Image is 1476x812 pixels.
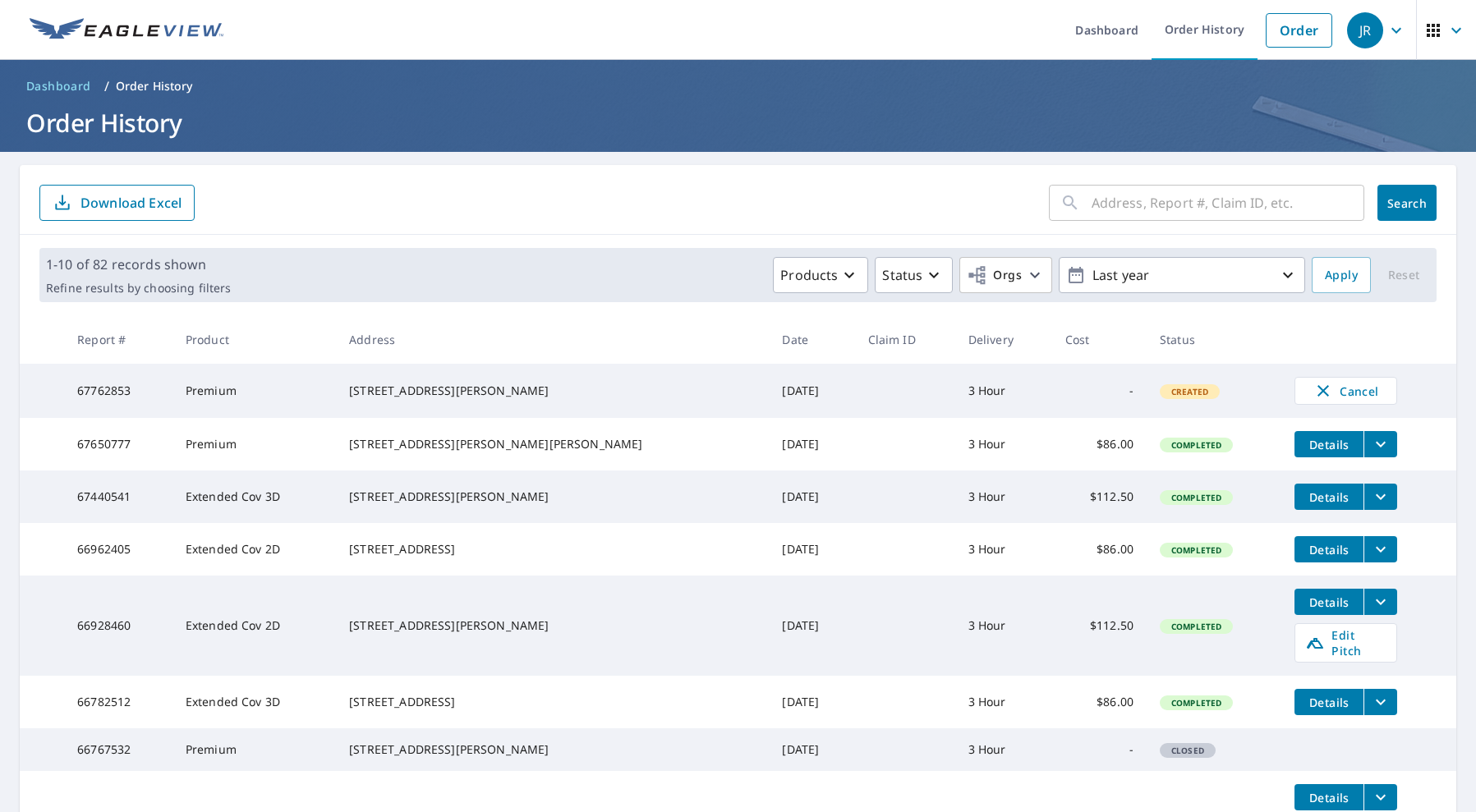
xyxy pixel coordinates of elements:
td: $112.50 [1052,576,1147,676]
td: [DATE] [769,523,854,576]
span: Details [1304,790,1354,805]
td: 67762853 [64,364,172,418]
span: Edit Pitch [1305,627,1386,658]
button: Products [773,257,868,293]
button: Search [1377,185,1437,221]
td: 3 Hour [955,576,1052,676]
td: Extended Cov 2D [172,576,336,676]
button: filesDropdownBtn-67650777 [1363,431,1397,457]
button: Status [875,257,953,293]
td: 66928460 [64,576,172,676]
td: 3 Hour [955,676,1052,728]
td: 66782512 [64,676,172,728]
th: Status [1147,315,1281,364]
p: Status [882,265,922,285]
button: detailsBtn-67440541 [1294,484,1363,510]
span: Cancel [1312,381,1380,401]
td: [DATE] [769,418,854,470]
th: Date [769,315,854,364]
a: Edit Pitch [1294,623,1397,663]
th: Address [336,315,769,364]
td: 67440541 [64,470,172,523]
div: [STREET_ADDRESS][PERSON_NAME] [349,617,756,634]
span: Details [1304,489,1354,505]
span: Search [1391,195,1423,211]
div: [STREET_ADDRESS][PERSON_NAME] [349,383,756,399]
td: Premium [172,728,336,771]
button: detailsBtn-66782512 [1294,689,1363,715]
button: detailsBtn-66711766 [1294,784,1363,810]
div: [STREET_ADDRESS][PERSON_NAME][PERSON_NAME] [349,436,756,452]
li: / [104,76,109,96]
button: detailsBtn-66928460 [1294,589,1363,615]
input: Address, Report #, Claim ID, etc. [1092,180,1364,226]
td: 3 Hour [955,523,1052,576]
span: Completed [1161,439,1231,451]
button: filesDropdownBtn-66782512 [1363,689,1397,715]
nav: breadcrumb [20,73,1456,99]
span: Closed [1161,745,1214,756]
p: Refine results by choosing filters [46,281,231,296]
p: 1-10 of 82 records shown [46,255,231,274]
span: Orgs [967,265,1022,286]
td: Premium [172,364,336,418]
td: [DATE] [769,364,854,418]
span: Details [1304,695,1354,710]
td: 3 Hour [955,728,1052,771]
p: Order History [116,78,193,94]
a: Order [1266,13,1332,48]
td: - [1052,364,1147,418]
button: Apply [1312,257,1371,293]
span: Completed [1161,697,1231,709]
button: detailsBtn-67650777 [1294,431,1363,457]
th: Claim ID [855,315,955,364]
td: 67650777 [64,418,172,470]
td: Premium [172,418,336,470]
span: Apply [1325,265,1358,286]
td: - [1052,728,1147,771]
button: Download Excel [39,185,195,221]
button: filesDropdownBtn-66711766 [1363,784,1397,810]
p: Download Excel [80,194,182,212]
td: [DATE] [769,470,854,523]
td: $112.50 [1052,470,1147,523]
div: [STREET_ADDRESS][PERSON_NAME] [349,489,756,505]
th: Report # [64,315,172,364]
button: detailsBtn-66962405 [1294,536,1363,562]
td: 3 Hour [955,364,1052,418]
td: [DATE] [769,576,854,676]
span: Details [1304,594,1354,610]
td: [DATE] [769,676,854,728]
div: [STREET_ADDRESS] [349,694,756,710]
span: Created [1161,386,1218,397]
span: Dashboard [26,78,91,94]
button: Orgs [959,257,1052,293]
td: $86.00 [1052,418,1147,470]
button: Cancel [1294,377,1397,405]
td: Extended Cov 2D [172,523,336,576]
button: Last year [1059,257,1305,293]
a: Dashboard [20,73,98,99]
button: filesDropdownBtn-66928460 [1363,589,1397,615]
div: [STREET_ADDRESS][PERSON_NAME] [349,741,756,758]
th: Product [172,315,336,364]
span: Details [1304,542,1354,557]
th: Cost [1052,315,1147,364]
td: Extended Cov 3D [172,676,336,728]
td: $86.00 [1052,523,1147,576]
h1: Order History [20,106,1456,140]
div: JR [1347,12,1383,48]
p: Products [780,265,838,285]
td: 66962405 [64,523,172,576]
div: [STREET_ADDRESS] [349,541,756,557]
img: EV Logo [30,18,223,43]
td: 3 Hour [955,470,1052,523]
button: filesDropdownBtn-66962405 [1363,536,1397,562]
span: Completed [1161,492,1231,503]
span: Completed [1161,544,1231,556]
td: 3 Hour [955,418,1052,470]
th: Delivery [955,315,1052,364]
td: Extended Cov 3D [172,470,336,523]
span: Completed [1161,621,1231,632]
p: Last year [1086,261,1278,290]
